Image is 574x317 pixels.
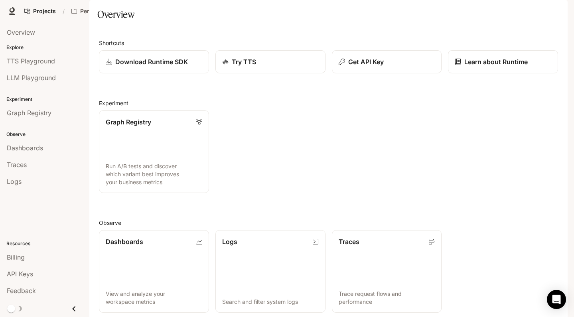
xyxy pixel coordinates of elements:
p: View and analyze your workspace metrics [106,290,202,306]
a: Learn about Runtime [448,50,558,73]
p: Trace request flows and performance [339,290,435,306]
p: Persona playground [80,8,125,15]
p: Get API Key [348,57,384,67]
h2: Observe [99,219,558,227]
span: Projects [33,8,56,15]
h2: Shortcuts [99,39,558,47]
a: LogsSearch and filter system logs [215,230,325,313]
h2: Experiment [99,99,558,107]
p: Graph Registry [106,117,151,127]
a: Download Runtime SDK [99,50,209,73]
a: Go to projects [21,3,59,19]
h1: Overview [97,6,134,22]
div: / [59,7,68,16]
div: Open Intercom Messenger [547,290,566,309]
a: DashboardsView and analyze your workspace metrics [99,230,209,313]
p: Try TTS [232,57,256,67]
a: Graph RegistryRun A/B tests and discover which variant best improves your business metrics [99,110,209,193]
p: Learn about Runtime [464,57,528,67]
p: Search and filter system logs [222,298,319,306]
a: Try TTS [215,50,325,73]
p: Dashboards [106,237,143,246]
button: Get API Key [332,50,442,73]
p: Download Runtime SDK [115,57,188,67]
p: Run A/B tests and discover which variant best improves your business metrics [106,162,202,186]
button: Open workspace menu [68,3,137,19]
p: Traces [339,237,359,246]
p: Logs [222,237,237,246]
a: TracesTrace request flows and performance [332,230,442,313]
